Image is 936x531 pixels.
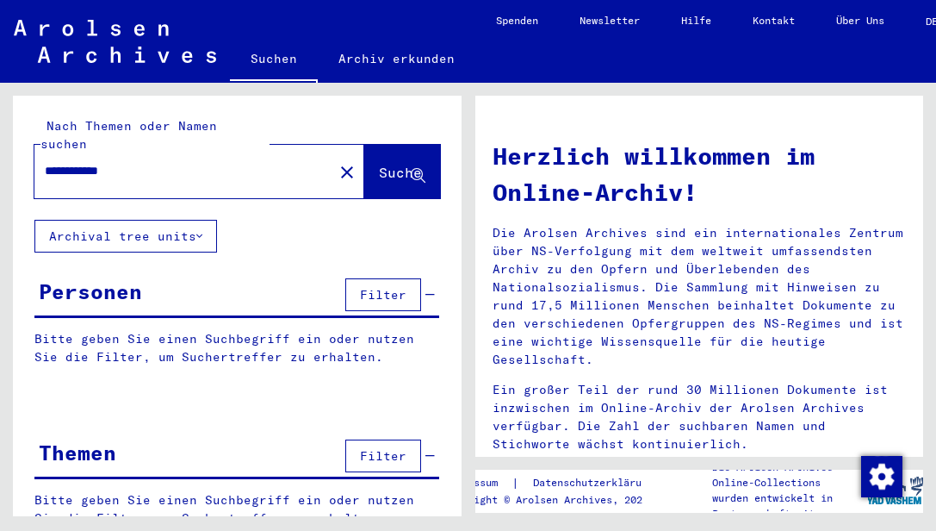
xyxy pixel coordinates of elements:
[360,448,406,464] span: Filter
[861,456,902,497] img: Zustimmung ändern
[443,474,511,492] a: Impressum
[379,164,422,181] span: Suche
[39,276,142,307] div: Personen
[712,490,867,522] p: wurden entwickelt in Partnerschaft mit
[318,38,475,79] a: Archiv erkunden
[39,437,116,468] div: Themen
[34,330,439,366] p: Bitte geben Sie einen Suchbegriff ein oder nutzen Sie die Filter, um Suchertreffer zu erhalten.
[493,224,907,369] p: Die Arolsen Archives sind ein internationales Zentrum über NS-Verfolgung mit dem weltweit umfasse...
[40,118,217,152] mat-label: Nach Themen oder Namen suchen
[330,154,364,189] button: Clear
[443,474,674,492] div: |
[493,381,907,453] p: Ein großer Teil der rund 30 Millionen Dokumente ist inzwischen im Online-Archiv der Arolsen Archi...
[493,138,907,210] h1: Herzlich willkommen im Online-Archiv!
[860,455,902,497] div: Zustimmung ändern
[360,287,406,303] span: Filter
[230,38,318,83] a: Suchen
[345,440,421,472] button: Filter
[14,20,216,63] img: Arolsen_neg.svg
[337,162,357,183] mat-icon: close
[519,474,674,492] a: Datenschutzerklärung
[443,492,674,508] p: Copyright © Arolsen Archives, 2021
[712,459,867,490] p: Die Arolsen Archives Online-Collections
[345,278,421,311] button: Filter
[34,220,217,253] button: Archival tree units
[364,145,440,198] button: Suche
